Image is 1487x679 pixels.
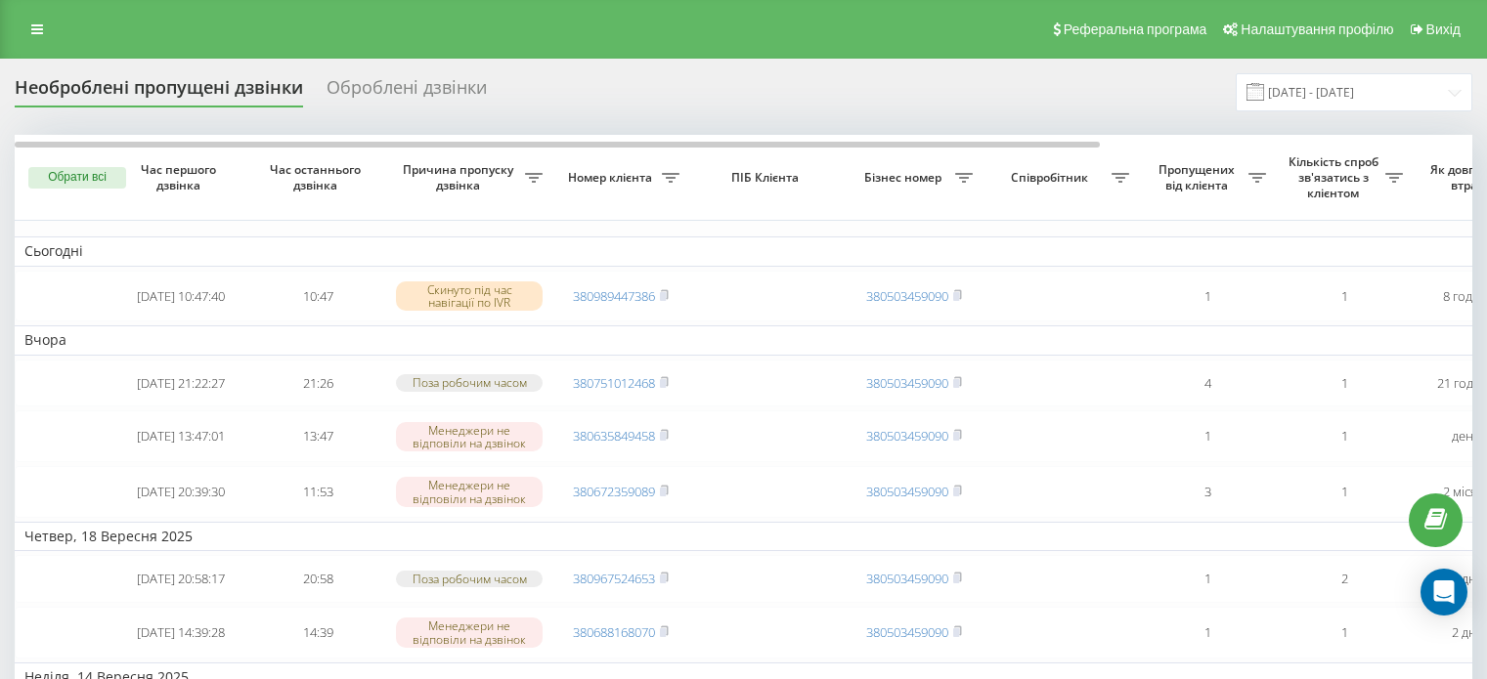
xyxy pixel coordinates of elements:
[1139,466,1276,518] td: 3
[15,77,303,107] div: Необроблені пропущені дзвінки
[1064,21,1207,37] span: Реферальна програма
[249,360,386,407] td: 21:26
[855,170,955,186] span: Бізнес номер
[866,374,948,392] a: 380503459090
[1276,607,1413,658] td: 1
[1139,410,1276,462] td: 1
[249,607,386,658] td: 14:39
[112,555,249,603] td: [DATE] 20:58:17
[327,77,487,107] div: Оброблені дзвінки
[1276,466,1413,518] td: 1
[112,607,249,658] td: [DATE] 14:39:28
[112,410,249,462] td: [DATE] 13:47:01
[112,466,249,518] td: [DATE] 20:39:30
[396,281,543,311] div: Скинуто під час навігації по IVR
[573,427,655,445] a: 380635849458
[396,162,525,192] span: Причина пропуску дзвінка
[1149,162,1248,192] span: Пропущених від клієнта
[1139,555,1276,603] td: 1
[249,410,386,462] td: 13:47
[249,466,386,518] td: 11:53
[1276,555,1413,603] td: 2
[573,623,655,641] a: 380688168070
[573,570,655,587] a: 380967524653
[573,374,655,392] a: 380751012468
[112,360,249,407] td: [DATE] 21:22:27
[396,571,543,587] div: Поза робочим часом
[992,170,1112,186] span: Співробітник
[1139,360,1276,407] td: 4
[396,477,543,506] div: Менеджери не відповіли на дзвінок
[1426,21,1461,37] span: Вихід
[1241,21,1393,37] span: Налаштування профілю
[249,271,386,322] td: 10:47
[866,483,948,500] a: 380503459090
[1276,410,1413,462] td: 1
[1421,569,1467,615] div: Open Intercom Messenger
[128,162,234,192] span: Час першого дзвінка
[866,287,948,305] a: 380503459090
[1276,360,1413,407] td: 1
[265,162,371,192] span: Час останнього дзвінка
[396,617,543,647] div: Менеджери не відповіли на дзвінок
[396,374,543,391] div: Поза робочим часом
[866,623,948,641] a: 380503459090
[866,427,948,445] a: 380503459090
[1139,271,1276,322] td: 1
[28,167,126,189] button: Обрати всі
[573,287,655,305] a: 380989447386
[1276,271,1413,322] td: 1
[1139,607,1276,658] td: 1
[396,422,543,451] div: Менеджери не відповіли на дзвінок
[249,555,386,603] td: 20:58
[562,170,662,186] span: Номер клієнта
[1286,154,1385,200] span: Кількість спроб зв'язатись з клієнтом
[573,483,655,500] a: 380672359089
[706,170,829,186] span: ПІБ Клієнта
[112,271,249,322] td: [DATE] 10:47:40
[866,570,948,587] a: 380503459090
